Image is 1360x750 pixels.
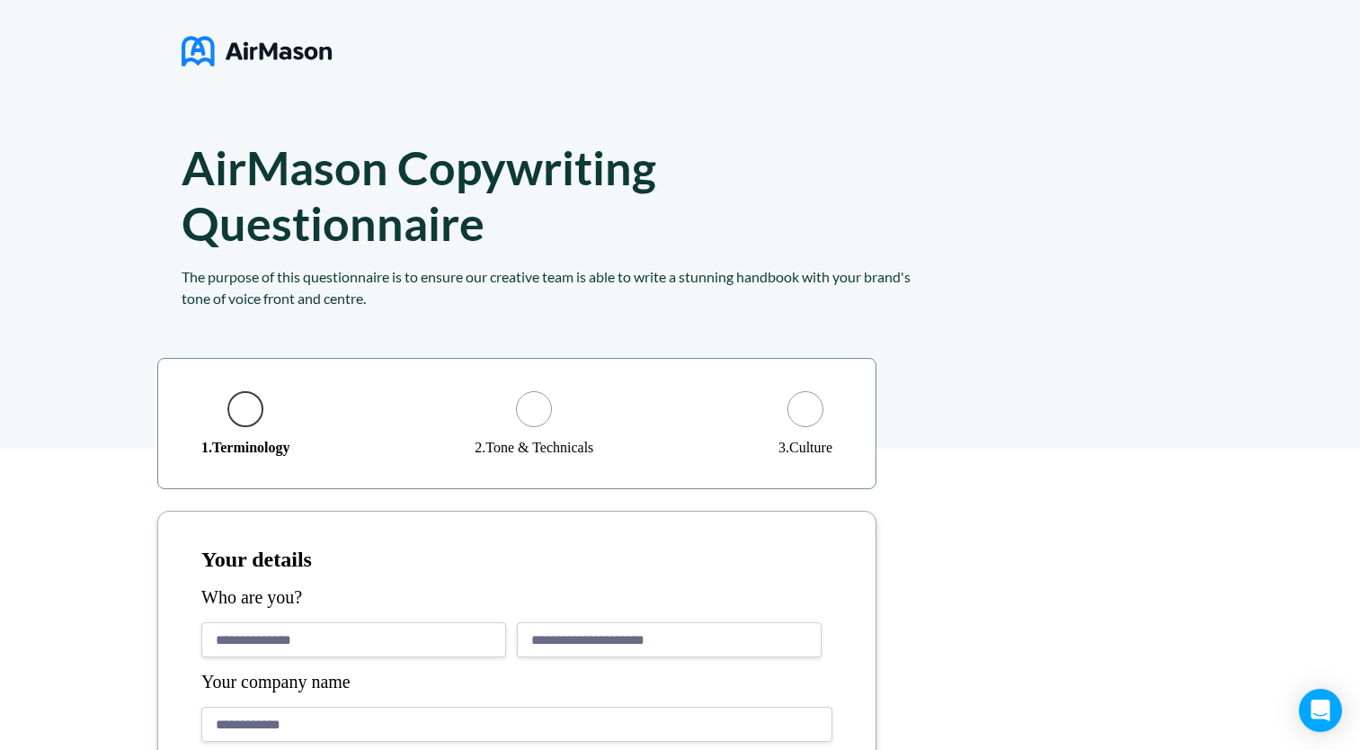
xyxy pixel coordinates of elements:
div: Who are you? [201,587,832,608]
div: 2 . Tone & Technicals [475,440,593,456]
div: 1 . Terminology [201,440,290,456]
h1: Your details [201,548,832,573]
div: Your company name [201,672,832,692]
div: 3 . Culture [778,440,832,456]
h1: AirMason Copywriting Questionnaire [182,139,708,251]
div: Open Intercom Messenger [1299,689,1342,732]
img: logo [182,29,332,74]
div: The purpose of this questionnaire is to ensure our creative team is able to write a stunning hand... [182,266,919,309]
